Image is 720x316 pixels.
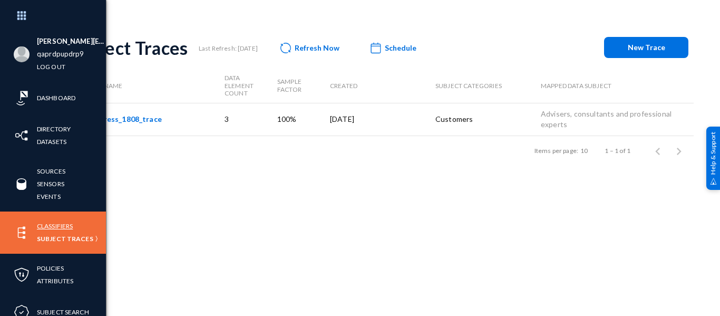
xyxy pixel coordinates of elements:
[6,4,37,27] img: app launcher
[37,220,73,232] a: Classifiers
[37,92,75,104] a: Dashboard
[37,61,65,73] a: Log out
[219,103,272,136] td: 3
[668,140,689,161] button: Next page
[37,275,73,287] a: Attributes
[325,103,430,136] td: [DATE]
[37,165,65,177] a: Sources
[330,82,357,90] span: Created
[605,146,630,156] div: 1 – 1 of 1
[14,46,30,62] img: blank-profile-picture.png
[706,126,720,189] div: Help & Support
[82,114,162,123] a: Postgress_1808_trace
[37,48,84,60] a: qaprdpupdrp9
[37,136,66,148] a: Datasets
[37,178,64,190] a: Sensors
[37,123,71,135] a: Directory
[225,74,254,97] span: Data Element Count
[628,43,665,52] span: New Trace
[14,90,30,106] img: icon-risk-sonar.svg
[14,225,30,241] img: icon-elements.svg
[14,128,30,143] img: icon-inventory.svg
[277,78,301,93] span: Sample Factor
[430,103,536,136] td: Customers
[37,233,93,245] a: Subject Traces
[14,176,30,192] img: icon-sources.svg
[14,267,30,283] img: icon-policies.svg
[534,146,578,156] div: Items per page:
[37,35,106,48] li: [PERSON_NAME][EMAIL_ADDRESS][PERSON_NAME][DOMAIN_NAME]
[199,44,260,53] div: Last Refresh: [DATE]
[536,103,694,136] td: Advisers, consultants and professional experts
[435,82,502,90] span: Subject Categories
[710,178,717,185] img: help_support.svg
[295,43,339,52] span: Refresh Now
[361,38,425,58] button: Schedule
[37,262,64,274] a: Policies
[37,190,61,203] a: Events
[647,140,668,161] button: Previous page
[580,146,588,156] div: 10
[271,38,348,58] button: Refresh Now
[70,37,188,59] div: Subject Traces
[385,43,416,52] span: Schedule
[541,82,611,90] span: Mapped Data Subject
[272,103,325,136] td: 100%
[604,37,688,58] button: New Trace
